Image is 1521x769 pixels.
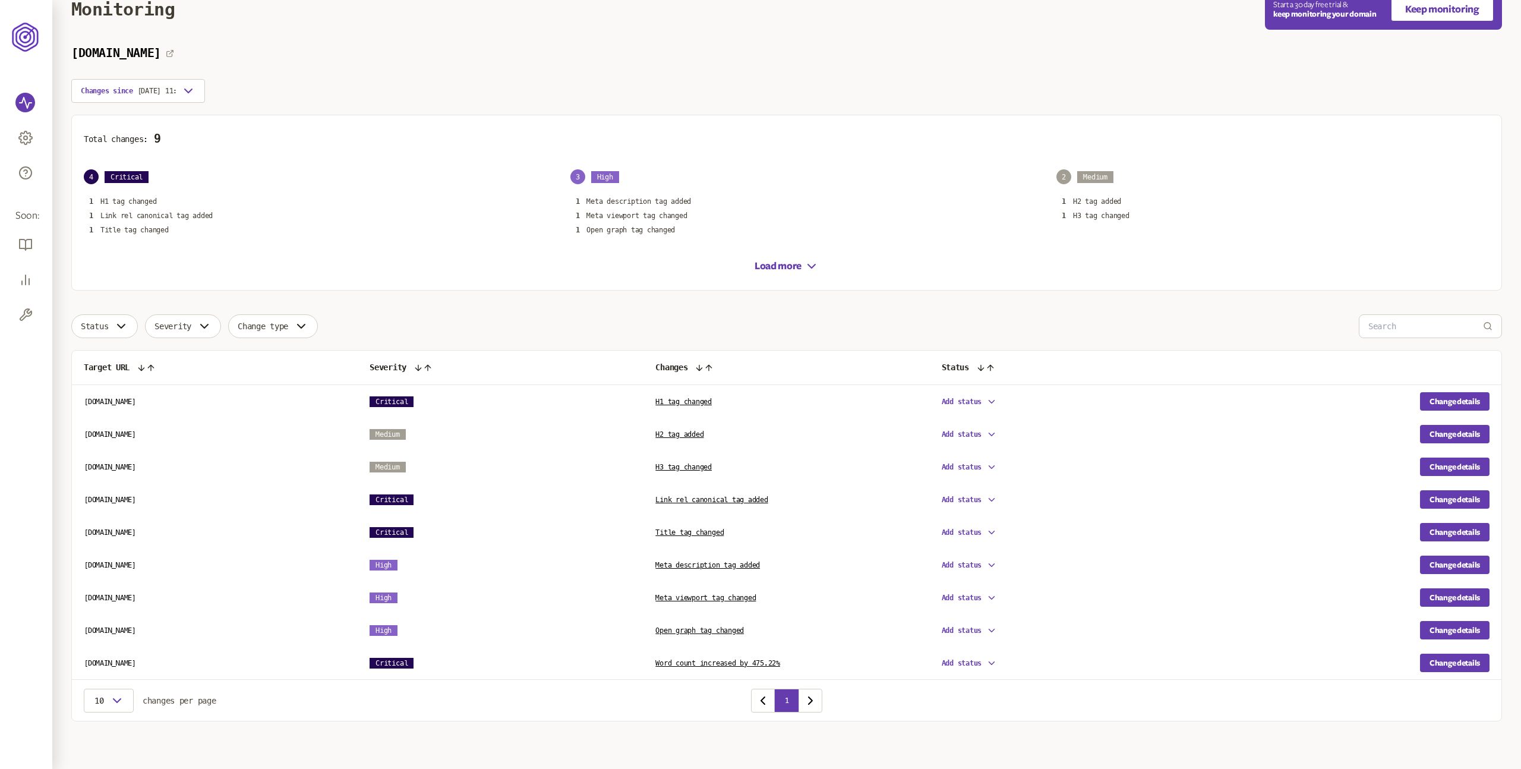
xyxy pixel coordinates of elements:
button: Add status [942,527,998,538]
span: 4 [84,169,99,184]
span: Soon: [15,209,37,223]
h3: [DOMAIN_NAME] [71,46,161,60]
div: [DOMAIN_NAME] [84,462,346,472]
a: H2 tag added [655,430,703,439]
button: Change details [1420,588,1490,607]
p: Meta viewport tag changed [586,211,687,220]
span: Medium [1077,171,1113,183]
span: 1 [89,197,93,206]
button: 1Title tag changed [84,225,174,235]
div: [DOMAIN_NAME] [84,593,346,603]
div: [DOMAIN_NAME] [84,560,346,570]
p: Meta description tag added [586,197,691,206]
div: [DOMAIN_NAME] [84,397,346,406]
button: 1Meta description tag added [570,196,697,207]
a: H3 tag changed [655,463,712,471]
button: Status [71,314,138,338]
span: Medium [370,462,406,472]
div: [DOMAIN_NAME] [84,430,346,439]
span: changes per page [143,696,216,705]
p: Open graph tag changed [586,225,675,235]
span: Add status [942,496,982,504]
span: keep monitoring your domain [1273,10,1376,18]
div: [DOMAIN_NAME] [84,658,346,668]
button: 1Link rel canonical tag added [84,210,218,221]
p: H3 tag changed [1073,211,1129,220]
p: Title tag changed [100,225,169,235]
button: 10 [84,689,134,713]
span: Changes since [81,87,133,95]
span: 1 [576,197,580,206]
span: Add status [942,561,982,569]
p: Link rel canonical tag added [100,211,213,220]
span: Critical [370,396,414,407]
a: Word count increased by 475.22% [655,659,780,667]
span: 1 [89,212,93,220]
span: 1 [89,226,93,234]
button: 1Meta viewport tag changed [570,210,693,221]
span: 1 [576,212,580,220]
button: Change type [228,314,318,338]
span: 1 [1062,197,1066,206]
span: Add status [942,659,982,667]
th: Target URL [72,351,358,385]
span: 10 [93,696,105,705]
a: Open graph tag changed [655,626,744,635]
span: 9 [154,132,161,146]
button: 1H2 tag added [1056,196,1126,207]
span: Medium [370,429,406,440]
span: Add status [942,398,982,406]
p: H2 tag added [1073,197,1121,206]
button: Change details [1420,654,1490,672]
span: High [591,171,619,183]
button: Add status [942,592,998,603]
button: Add status [942,560,998,571]
span: Critical [105,171,149,183]
span: 3 [570,169,585,184]
button: Change details [1420,523,1490,541]
th: Status [930,351,1216,385]
a: H1 tag changed [655,398,712,406]
button: 1H1 tag changed [84,196,162,207]
span: High [370,560,397,571]
p: Total changes: [84,132,1490,146]
span: Add status [942,463,982,471]
span: High [370,625,397,636]
a: Meta viewport tag changed [655,594,756,602]
button: Add status [942,658,998,669]
button: Add status [942,429,998,440]
span: Add status [942,594,982,602]
div: [DOMAIN_NAME] [84,495,346,505]
div: [DOMAIN_NAME] [84,626,346,635]
span: 1 [576,226,580,234]
button: Severity [145,314,221,338]
button: Changes since [DATE] 11:07 [71,79,205,103]
th: Changes [643,351,929,385]
button: Add status [942,462,998,472]
span: Change type [238,322,288,331]
span: Status [81,322,108,331]
a: Meta description tag added [655,561,760,569]
a: Title tag changed [655,528,724,537]
button: Change details [1420,621,1490,639]
th: Severity [358,351,643,385]
span: Add status [942,528,982,537]
button: Add status [942,625,998,636]
button: 1Open graph tag changed [570,225,681,235]
div: [DOMAIN_NAME] [84,528,346,537]
span: Add status [942,430,982,439]
a: Link rel canonical tag added [655,496,768,504]
button: Change details [1420,392,1490,411]
span: 2 [1056,169,1071,184]
span: Severity [154,322,191,331]
button: Change details [1420,490,1490,509]
button: 1H3 tag changed [1056,210,1134,221]
button: Load more [755,259,819,273]
span: Critical [370,658,414,669]
button: Change details [1420,425,1490,443]
span: High [370,592,397,603]
span: Critical [370,527,414,538]
button: Add status [942,494,998,505]
button: Change details [1420,458,1490,476]
p: H1 tag changed [100,197,157,206]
